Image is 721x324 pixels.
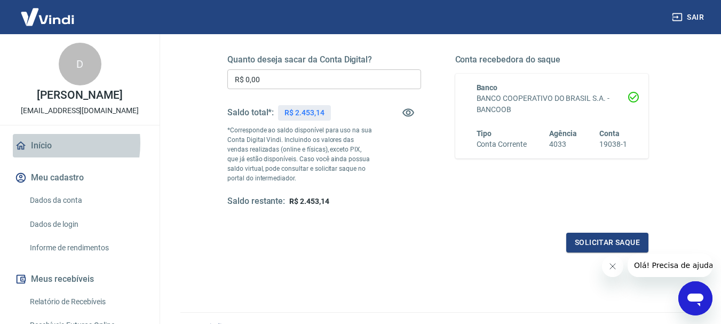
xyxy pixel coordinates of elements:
[13,267,147,291] button: Meus recebíveis
[602,256,623,277] iframe: Fechar mensagem
[289,197,329,206] span: R$ 2.453,14
[26,291,147,313] a: Relatório de Recebíveis
[455,54,649,65] h5: Conta recebedora do saque
[549,139,577,150] h6: 4033
[678,281,712,315] iframe: Botão para abrir a janela de mensagens
[227,196,285,207] h5: Saldo restante:
[284,107,324,118] p: R$ 2.453,14
[13,1,82,33] img: Vindi
[670,7,708,27] button: Sair
[21,105,139,116] p: [EMAIL_ADDRESS][DOMAIN_NAME]
[227,54,421,65] h5: Quanto deseja sacar da Conta Digital?
[227,107,274,118] h5: Saldo total*:
[59,43,101,85] div: D
[477,93,628,115] h6: BANCO COOPERATIVO DO BRASIL S.A. - BANCOOB
[227,125,373,183] p: *Corresponde ao saldo disponível para uso na sua Conta Digital Vindi. Incluindo os valores das ve...
[26,214,147,235] a: Dados de login
[26,189,147,211] a: Dados da conta
[26,237,147,259] a: Informe de rendimentos
[477,129,492,138] span: Tipo
[599,129,620,138] span: Conta
[628,254,712,277] iframe: Mensagem da empresa
[6,7,90,16] span: Olá! Precisa de ajuda?
[599,139,627,150] h6: 19038-1
[549,129,577,138] span: Agência
[13,166,147,189] button: Meu cadastro
[477,83,498,92] span: Banco
[566,233,648,252] button: Solicitar saque
[477,139,527,150] h6: Conta Corrente
[37,90,122,101] p: [PERSON_NAME]
[13,134,147,157] a: Início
